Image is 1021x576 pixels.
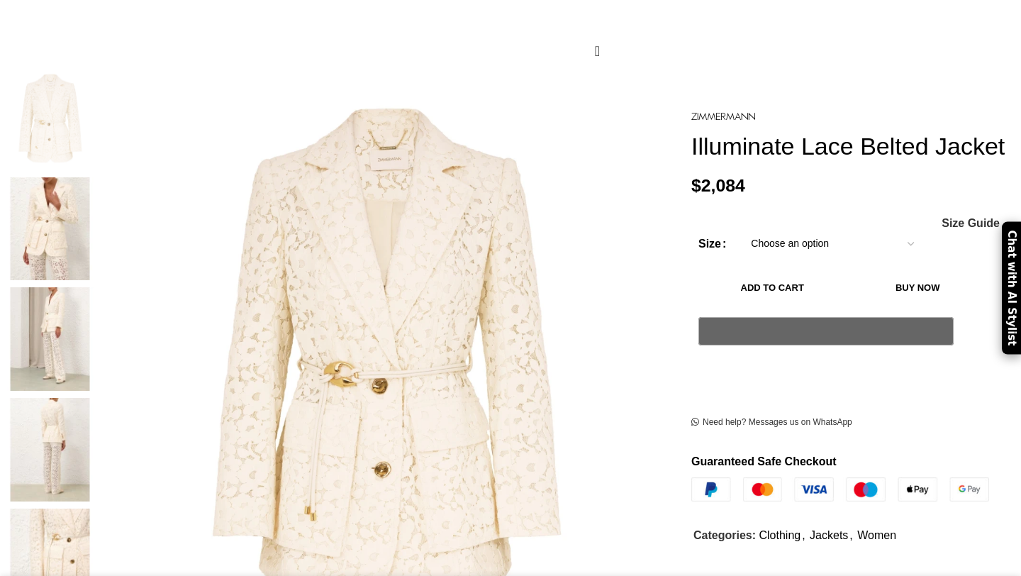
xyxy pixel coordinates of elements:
h1: Illuminate Lace Belted Jacket [691,132,1010,161]
a: Jackets [810,529,848,541]
span: $ [691,175,701,194]
span: , [849,526,852,545]
a: Clothing [759,529,800,541]
span: Size Guide [942,218,1000,229]
img: Zimmermann dress [7,287,94,391]
img: Zimmermann dress [7,398,94,502]
strong: Guaranteed Safe Checkout [691,455,837,467]
iframe: Secure express checkout frame [696,353,956,387]
bdi: 2,084 [691,175,745,194]
button: Add to cart [698,273,846,303]
img: Zimmermann dress [7,67,94,170]
img: Zimmermann dresses [7,177,94,281]
img: Zimmermann [691,113,755,121]
span: , [802,526,805,545]
a: Size Guide [941,218,1000,229]
button: Pay with GPay [698,317,954,345]
span: Categories: [693,529,756,541]
a: Need help? Messages us on WhatsApp [691,416,852,428]
button: Buy now [853,273,982,303]
img: guaranteed-safe-checkout-bordered.j [691,477,989,502]
a: Women [857,529,896,541]
label: Size [698,235,726,253]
